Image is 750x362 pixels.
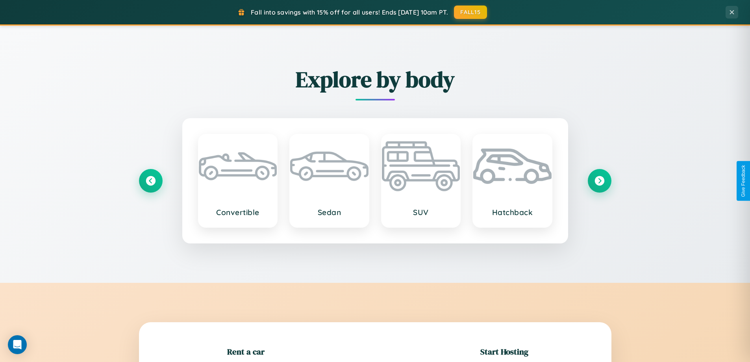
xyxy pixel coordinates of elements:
[207,208,269,217] h3: Convertible
[480,346,528,357] h2: Start Hosting
[741,165,746,197] div: Give Feedback
[139,64,611,95] h2: Explore by body
[481,208,544,217] h3: Hatchback
[390,208,452,217] h3: SUV
[8,335,27,354] div: Open Intercom Messenger
[251,8,448,16] span: Fall into savings with 15% off for all users! Ends [DATE] 10am PT.
[454,6,487,19] button: FALL15
[298,208,361,217] h3: Sedan
[227,346,265,357] h2: Rent a car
